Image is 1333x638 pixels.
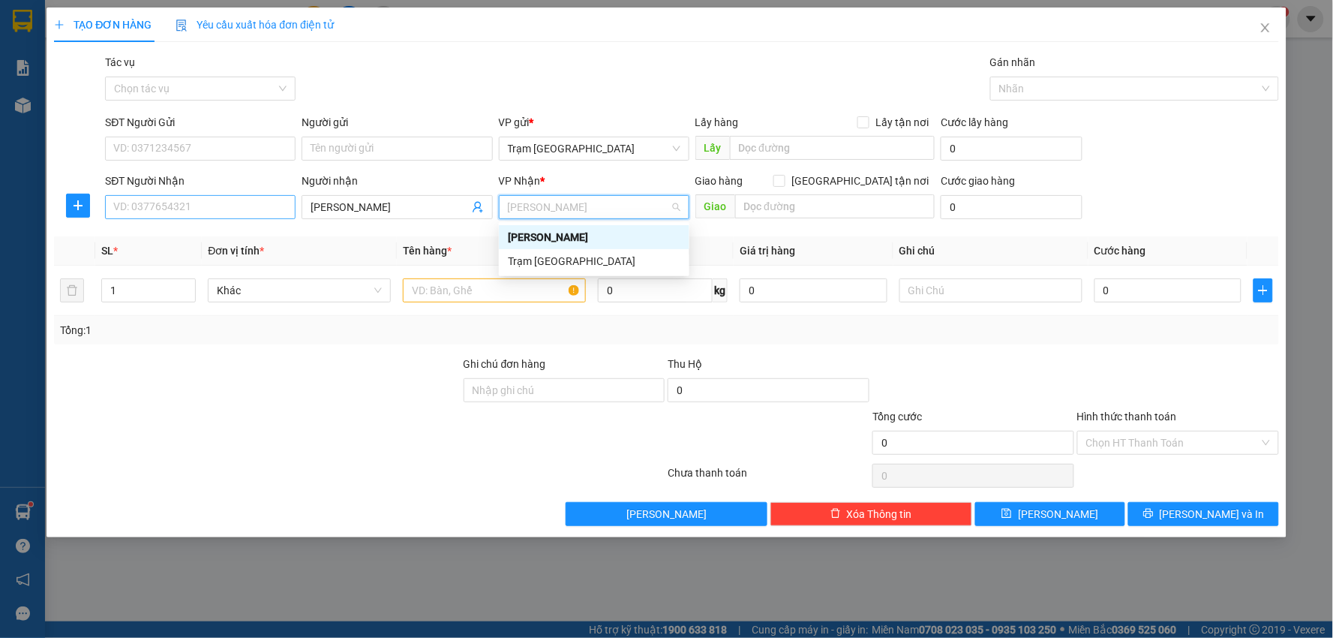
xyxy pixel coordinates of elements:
[990,56,1036,68] label: Gán nhãn
[104,64,200,80] li: VP [PERSON_NAME]
[1253,278,1272,302] button: plus
[1143,508,1154,520] span: printer
[217,279,382,302] span: Khác
[740,245,795,257] span: Giá trị hàng
[499,114,689,131] div: VP gửi
[105,173,296,189] div: SĐT Người Nhận
[869,114,935,131] span: Lấy tận nơi
[302,114,492,131] div: Người gửi
[1001,508,1012,520] span: save
[975,502,1126,526] button: save[PERSON_NAME]
[941,195,1082,219] input: Cước giao hàng
[8,8,60,60] img: logo.jpg
[302,173,492,189] div: Người nhận
[695,175,743,187] span: Giao hàng
[105,114,296,131] div: SĐT Người Gửi
[713,278,728,302] span: kg
[941,175,1015,187] label: Cước giao hàng
[1077,411,1177,423] label: Hình thức thanh toán
[508,253,680,269] div: Trạm [GEOGRAPHIC_DATA]
[54,19,152,31] span: TẠO ĐƠN HÀNG
[1018,506,1098,522] span: [PERSON_NAME]
[740,278,887,302] input: 0
[847,506,912,522] span: Xóa Thông tin
[666,465,871,491] div: Chưa thanh toán
[770,502,972,526] button: deleteXóa Thông tin
[872,411,922,423] span: Tổng cước
[941,137,1082,161] input: Cước lấy hàng
[499,249,689,273] div: Trạm Sài Gòn
[60,278,84,302] button: delete
[8,8,218,36] li: Trung Nga
[208,245,264,257] span: Đơn vị tính
[566,502,767,526] button: [PERSON_NAME]
[472,201,484,213] span: user-add
[626,506,707,522] span: [PERSON_NAME]
[735,194,935,218] input: Dọc đường
[1094,245,1146,257] span: Cước hàng
[176,19,334,31] span: Yêu cầu xuất hóa đơn điện tử
[508,196,680,218] span: Phan Thiết
[101,245,113,257] span: SL
[176,20,188,32] img: icon
[67,200,89,212] span: plus
[941,116,1008,128] label: Cước lấy hàng
[695,116,739,128] span: Lấy hàng
[403,278,586,302] input: VD: Bàn, Ghế
[60,322,515,339] div: Tổng: 1
[54,20,65,30] span: plus
[1259,22,1271,34] span: close
[66,194,90,218] button: plus
[668,358,702,370] span: Thu Hộ
[508,229,680,245] div: [PERSON_NAME]
[508,137,680,160] span: Trạm Sài Gòn
[464,378,665,402] input: Ghi chú đơn hàng
[104,83,114,94] span: environment
[899,278,1082,302] input: Ghi Chú
[104,83,195,128] b: T1 [PERSON_NAME], P Phú Thuỷ
[893,236,1088,266] th: Ghi chú
[105,56,135,68] label: Tác vụ
[785,173,935,189] span: [GEOGRAPHIC_DATA] tận nơi
[695,136,730,160] span: Lấy
[1160,506,1265,522] span: [PERSON_NAME] và In
[730,136,935,160] input: Dọc đường
[8,64,104,113] li: VP Trạm [GEOGRAPHIC_DATA]
[830,508,841,520] span: delete
[499,175,541,187] span: VP Nhận
[1244,8,1286,50] button: Close
[1254,284,1271,296] span: plus
[1128,502,1279,526] button: printer[PERSON_NAME] và In
[464,358,546,370] label: Ghi chú đơn hàng
[695,194,735,218] span: Giao
[499,225,689,249] div: Phan Thiết
[403,245,452,257] span: Tên hàng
